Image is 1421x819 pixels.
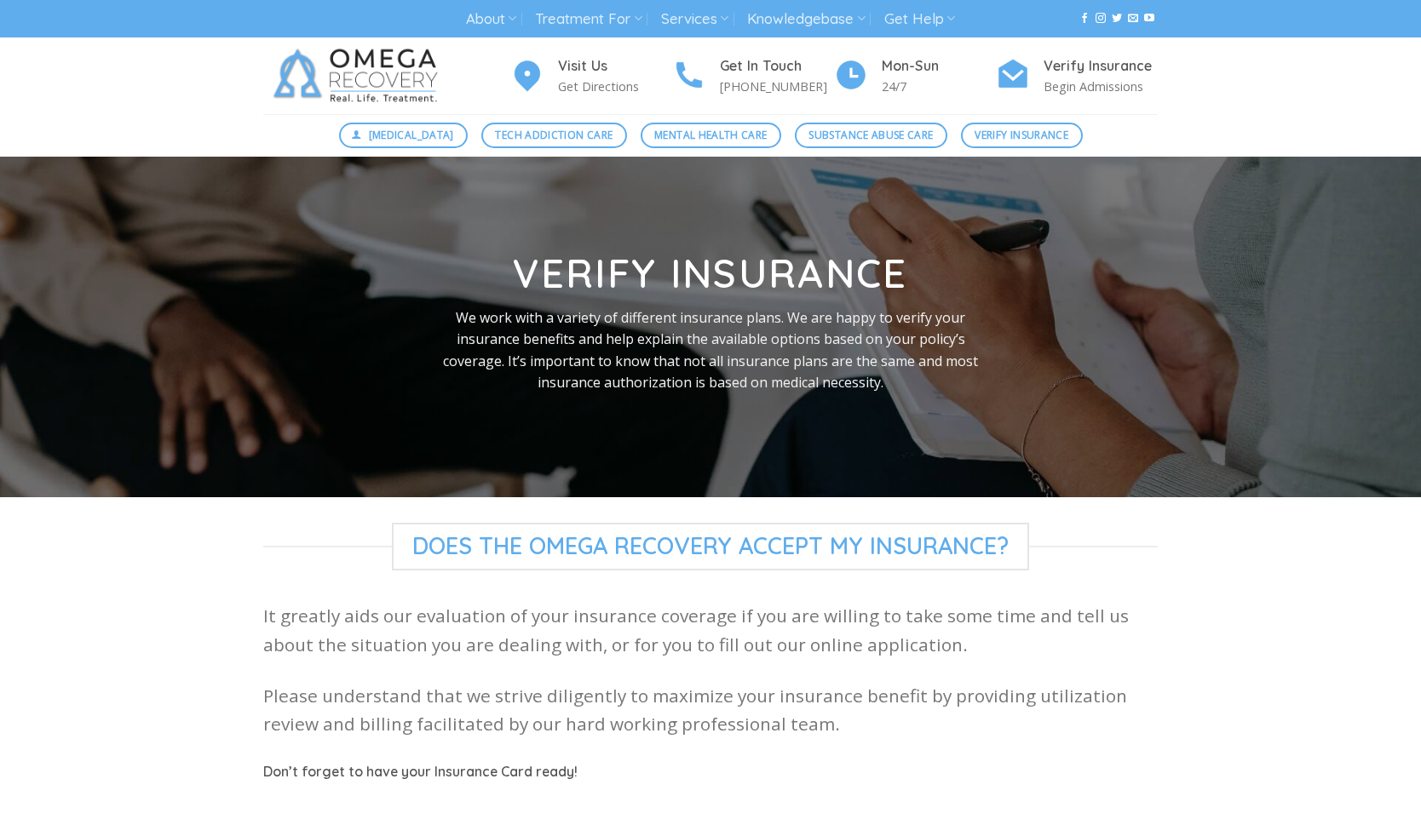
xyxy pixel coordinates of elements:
[720,77,834,96] p: [PHONE_NUMBER]
[481,123,627,148] a: Tech Addiction Care
[339,123,469,148] a: [MEDICAL_DATA]
[747,3,865,35] a: Knowledgebase
[975,127,1068,143] span: Verify Insurance
[263,37,455,114] img: Omega Recovery
[510,55,672,97] a: Visit Us Get Directions
[495,127,613,143] span: Tech Addiction Care
[720,55,834,77] h4: Get In Touch
[1044,77,1158,96] p: Begin Admissions
[1079,13,1090,25] a: Follow on Facebook
[641,123,781,148] a: Mental Health Care
[392,523,1029,570] span: Does The Omega Recovery Accept My Insurance?
[558,77,672,96] p: Get Directions
[434,307,987,394] p: We work with a variety of different insurance plans. We are happy to verify your insurance benefi...
[1128,13,1138,25] a: Send us an email
[558,55,672,77] h4: Visit Us
[654,127,767,143] span: Mental Health Care
[961,123,1083,148] a: Verify Insurance
[882,55,996,77] h4: Mon-Sun
[672,55,834,97] a: Get In Touch [PHONE_NUMBER]
[795,123,947,148] a: Substance Abuse Care
[263,602,1158,659] p: It greatly aids our evaluation of your insurance coverage if you are willing to take some time an...
[513,249,907,298] strong: Verify Insurance
[996,55,1158,97] a: Verify Insurance Begin Admissions
[808,127,933,143] span: Substance Abuse Care
[1096,13,1106,25] a: Follow on Instagram
[466,3,516,35] a: About
[263,761,1158,783] h5: Don’t forget to have your Insurance Card ready!
[884,3,955,35] a: Get Help
[1044,55,1158,77] h4: Verify Insurance
[1112,13,1122,25] a: Follow on Twitter
[369,127,454,143] span: [MEDICAL_DATA]
[882,77,996,96] p: 24/7
[661,3,728,35] a: Services
[1144,13,1154,25] a: Follow on YouTube
[263,682,1158,739] p: Please understand that we strive diligently to maximize your insurance benefit by providing utili...
[535,3,641,35] a: Treatment For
